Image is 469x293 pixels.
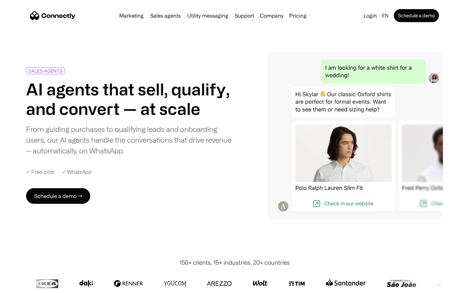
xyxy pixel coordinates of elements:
[394,9,439,22] a: Schedule a demo
[185,13,231,18] a: Utility messaging
[148,13,183,18] a: Sales agents
[28,68,63,73] div: SALES AGENTS
[62,169,92,175] div: ✓ WhatsApp
[26,124,232,156] div: From guiding purchases to qualifying leads and onboarding users, our AI agents handle the convers...
[117,13,146,18] a: Marketing
[179,258,290,267] div: 150+ clients, 15+ industries, 20+ countries
[260,11,283,20] div: Company
[258,11,285,20] div: Company
[26,169,54,175] div: ✓ Free pilot
[26,79,232,119] h1: AI agents that sell, qualify, and convert — at scale
[382,11,389,20] div: en
[26,188,90,204] a: Schedule a demo →
[361,11,379,20] a: Login
[379,11,392,20] div: en
[13,282,39,291] ul: Language list
[232,13,257,18] a: Support
[287,13,309,18] a: Pricing
[30,11,76,21] a: home
[7,281,39,291] aside: Language selected: English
